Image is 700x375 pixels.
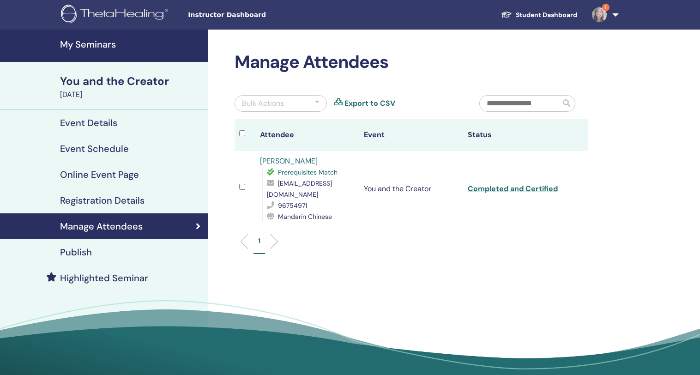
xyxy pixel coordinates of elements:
[242,98,284,109] div: Bulk Actions
[260,156,318,166] a: [PERSON_NAME]
[267,179,332,199] span: [EMAIL_ADDRESS][DOMAIN_NAME]
[501,11,512,18] img: graduation-cap-white.svg
[61,5,171,25] img: logo.png
[463,119,567,151] th: Status
[235,52,588,73] h2: Manage Attendees
[60,272,148,284] h4: Highlighted Seminar
[592,7,607,22] img: default.jpg
[188,10,326,20] span: Instructor Dashboard
[60,221,143,232] h4: Manage Attendees
[60,89,202,100] div: [DATE]
[494,6,585,24] a: Student Dashboard
[255,119,359,151] th: Attendee
[60,169,139,180] h4: Online Event Page
[258,236,260,246] p: 1
[602,4,609,11] span: 1
[60,39,202,50] h4: My Seminars
[468,184,558,194] a: Completed and Certified
[60,195,145,206] h4: Registration Details
[54,73,208,100] a: You and the Creator[DATE]
[60,143,129,154] h4: Event Schedule
[278,168,338,176] span: Prerequisites Match
[60,117,117,128] h4: Event Details
[60,73,202,89] div: You and the Creator
[278,201,307,210] span: 96754971
[359,119,463,151] th: Event
[278,212,332,221] span: Mandarin Chinese
[60,247,92,258] h4: Publish
[344,98,395,109] a: Export to CSV
[359,151,463,227] td: You and the Creator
